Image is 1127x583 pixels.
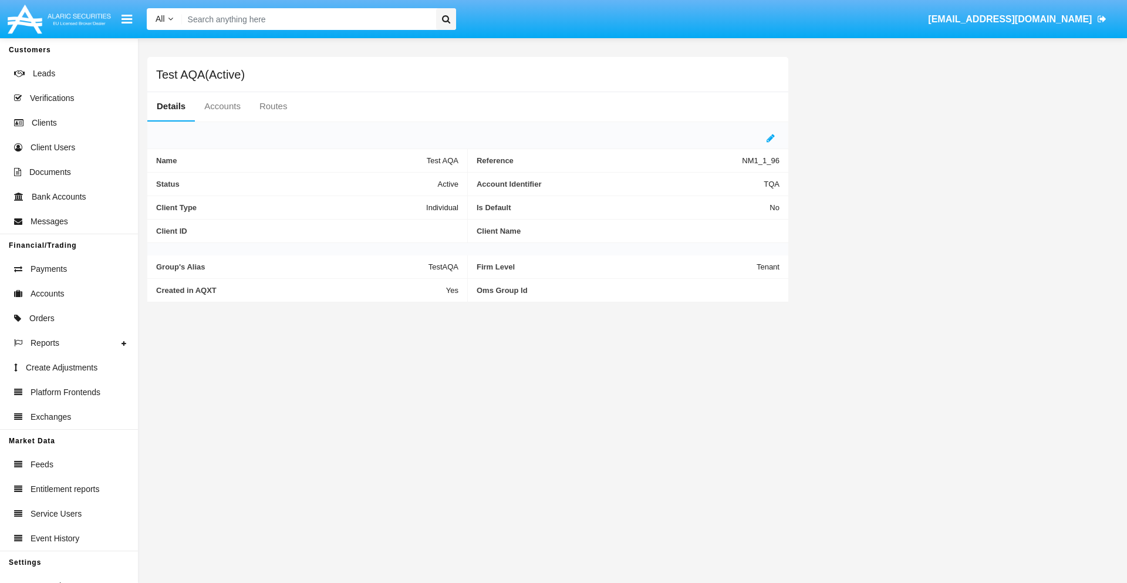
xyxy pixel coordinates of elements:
span: Group's Alias [156,262,428,271]
span: Accounts [31,288,65,300]
span: Exchanges [31,411,71,423]
a: Details [147,92,195,120]
span: Orders [29,312,55,325]
span: Event History [31,533,79,545]
span: Account Identifier [477,180,764,188]
span: Is Default [477,203,770,212]
span: Create Adjustments [26,362,97,374]
span: Tenant [757,262,780,271]
span: Verifications [30,92,74,105]
a: [EMAIL_ADDRESS][DOMAIN_NAME] [923,3,1112,36]
span: [EMAIL_ADDRESS][DOMAIN_NAME] [928,14,1092,24]
span: Leads [33,68,55,80]
span: Payments [31,263,67,275]
span: Service Users [31,508,82,520]
span: Firm Level [477,262,757,271]
span: Reports [31,337,59,349]
img: Logo image [6,2,113,36]
span: Platform Frontends [31,386,100,399]
span: Messages [31,215,68,228]
a: All [147,13,182,25]
span: Client Users [31,141,75,154]
span: Clients [32,117,57,129]
input: Search [182,8,432,30]
span: Feeds [31,459,53,471]
span: Created in AQXT [156,286,446,295]
span: Test AQA [427,156,458,165]
span: NM1_1_96 [742,156,780,165]
a: Accounts [195,92,250,120]
span: Documents [29,166,71,178]
span: Individual [426,203,458,212]
span: Client Type [156,203,426,212]
span: All [156,14,165,23]
span: Oms Group Id [477,286,780,295]
span: No [770,203,780,212]
span: Entitlement reports [31,483,100,496]
span: TestAQA [428,262,458,271]
span: Reference [477,156,742,165]
span: Status [156,180,438,188]
span: Client ID [156,227,458,235]
span: Client Name [477,227,780,235]
span: TQA [764,180,780,188]
span: Active [438,180,458,188]
a: Routes [250,92,297,120]
h5: Test AQA(Active) [156,70,245,79]
span: Name [156,156,427,165]
span: Bank Accounts [32,191,86,203]
span: Yes [446,286,458,295]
